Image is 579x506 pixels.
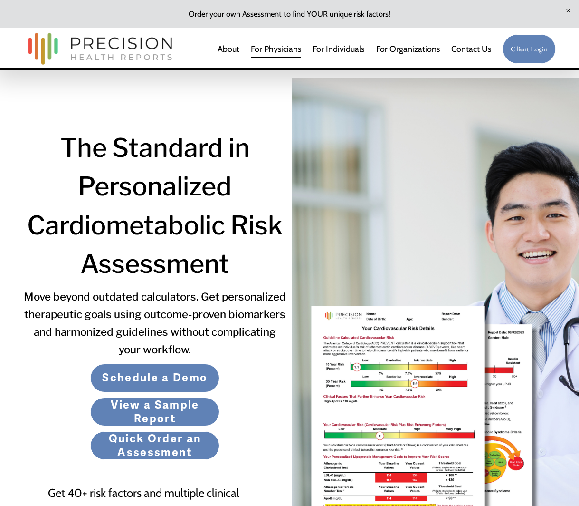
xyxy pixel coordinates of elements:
[451,39,491,58] a: Contact Us
[408,384,579,506] iframe: Chat Widget
[503,34,556,64] a: Client Login
[90,431,219,460] a: Quick Order an Assessment
[23,288,287,359] h4: Move beyond outdated calculators. Get personalized therapeutic goals using outcome-proven biomark...
[376,40,440,58] span: For Organizations
[376,39,440,58] a: folder dropdown
[23,128,287,283] h1: The Standard in Personalized Cardiometabolic Risk Assessment
[23,29,177,69] img: Precision Health Reports
[313,39,364,58] a: For Individuals
[90,398,219,426] a: View a Sample Report
[251,39,301,58] a: For Physicians
[218,39,239,58] a: About
[90,364,219,392] a: Schedule a Demo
